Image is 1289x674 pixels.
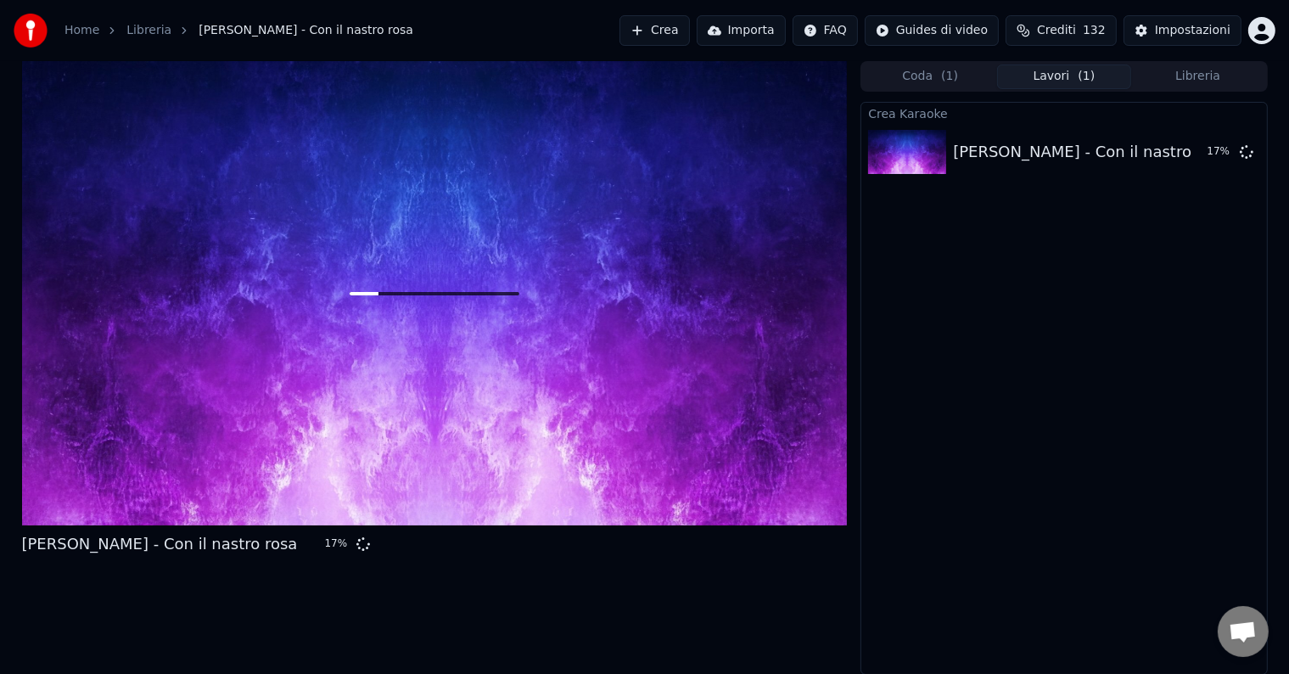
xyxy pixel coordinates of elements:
[324,537,350,551] div: 17 %
[865,15,999,46] button: Guides di video
[861,103,1266,123] div: Crea Karaoke
[619,15,689,46] button: Crea
[1078,68,1095,85] span: ( 1 )
[199,22,413,39] span: [PERSON_NAME] - Con il nastro rosa
[997,65,1131,89] button: Lavori
[697,15,786,46] button: Importa
[1006,15,1117,46] button: Crediti132
[953,140,1229,164] div: [PERSON_NAME] - Con il nastro rosa
[1083,22,1106,39] span: 132
[1218,606,1269,657] div: Aprire la chat
[1131,65,1265,89] button: Libreria
[793,15,858,46] button: FAQ
[126,22,171,39] a: Libreria
[64,22,99,39] a: Home
[14,14,48,48] img: youka
[1155,22,1230,39] div: Impostazioni
[22,532,298,556] div: [PERSON_NAME] - Con il nastro rosa
[1037,22,1076,39] span: Crediti
[941,68,958,85] span: ( 1 )
[863,65,997,89] button: Coda
[1124,15,1241,46] button: Impostazioni
[1208,145,1233,159] div: 17 %
[64,22,413,39] nav: breadcrumb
